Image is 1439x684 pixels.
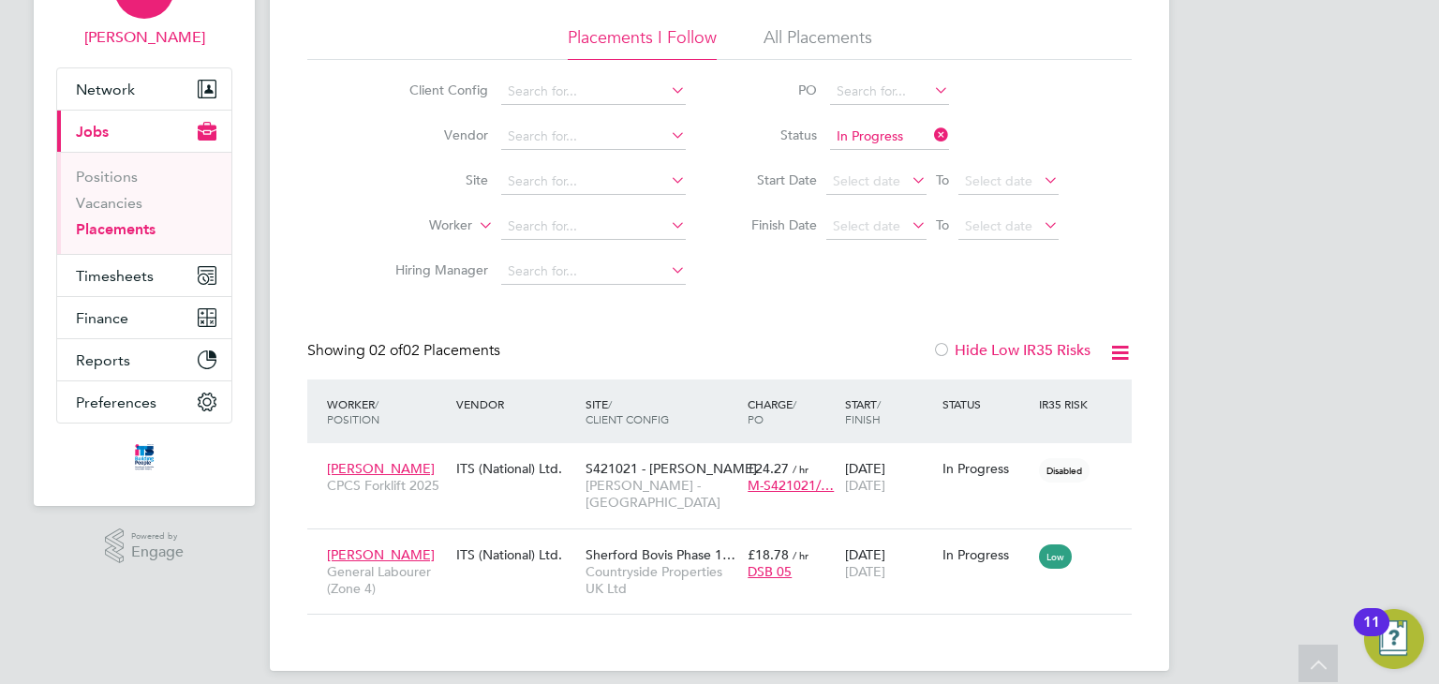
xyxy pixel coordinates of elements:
input: Search for... [830,79,949,105]
span: [DATE] [845,563,885,580]
span: Network [76,81,135,98]
label: Hiring Manager [380,261,488,278]
button: Network [57,68,231,110]
span: Select date [965,217,1032,234]
input: Search for... [501,169,686,195]
input: Select one [830,124,949,150]
input: Search for... [501,124,686,150]
span: £24.27 [748,460,789,477]
a: Powered byEngage [105,528,185,564]
span: / hr [793,548,809,562]
div: ITS (National) Ltd. [452,537,581,572]
button: Finance [57,297,231,338]
span: / hr [793,462,809,476]
span: To [930,213,955,237]
button: Timesheets [57,255,231,296]
span: [DATE] [845,477,885,494]
span: [PERSON_NAME] [327,546,435,563]
div: Start [840,387,938,436]
span: Select date [833,217,900,234]
span: Reports [76,351,130,369]
span: Select date [965,172,1032,189]
a: Positions [76,168,138,186]
span: Sherford Bovis Phase 1… [586,546,735,563]
span: Countryside Properties UK Ltd [586,563,738,597]
img: itsconstruction-logo-retina.png [131,442,157,472]
button: Preferences [57,381,231,423]
label: Start Date [733,171,817,188]
button: Reports [57,339,231,380]
label: Worker [364,216,472,235]
div: In Progress [942,546,1031,563]
span: Select date [833,172,900,189]
span: 02 Placements [369,341,500,360]
input: Search for... [501,79,686,105]
span: [PERSON_NAME] - [GEOGRAPHIC_DATA] [586,477,738,511]
span: General Labourer (Zone 4) [327,563,447,597]
span: To [930,168,955,192]
input: Search for... [501,259,686,285]
button: Jobs [57,111,231,152]
span: Disabled [1039,458,1090,483]
div: IR35 Risk [1034,387,1099,421]
span: / PO [748,396,796,426]
span: M-S421021/… [748,477,834,494]
a: [PERSON_NAME]CPCS Forklift 2025ITS (National) Ltd.S421021 - [PERSON_NAME][PERSON_NAME] - [GEOGRAP... [322,450,1132,466]
span: CPCS Forklift 2025 [327,477,447,494]
label: Finish Date [733,216,817,233]
div: 11 [1363,622,1380,647]
div: Charge [743,387,840,436]
label: Status [733,126,817,143]
div: ITS (National) Ltd. [452,451,581,486]
div: [DATE] [840,451,938,503]
span: £18.78 [748,546,789,563]
a: Vacancies [76,194,142,212]
span: Joe Melmoth [56,26,232,49]
span: / Position [327,396,379,426]
div: Showing [307,341,504,361]
div: Vendor [452,387,581,421]
label: Client Config [380,82,488,98]
span: Engage [131,544,184,560]
label: Site [380,171,488,188]
span: S421021 - [PERSON_NAME] [586,460,757,477]
span: Preferences [76,394,156,411]
span: [PERSON_NAME] [327,460,435,477]
span: Timesheets [76,267,154,285]
span: / Client Config [586,396,669,426]
div: Jobs [57,152,231,254]
li: Placements I Follow [568,26,717,60]
span: Jobs [76,123,109,141]
span: Powered by [131,528,184,544]
a: [PERSON_NAME]General Labourer (Zone 4)ITS (National) Ltd.Sherford Bovis Phase 1…Countryside Prope... [322,536,1132,552]
label: Hide Low IR35 Risks [932,341,1090,360]
span: 02 of [369,341,403,360]
div: [DATE] [840,537,938,589]
div: In Progress [942,460,1031,477]
label: PO [733,82,817,98]
span: DSB 05 [748,563,792,580]
div: Status [938,387,1035,421]
a: Placements [76,220,156,238]
a: Go to home page [56,442,232,472]
button: Open Resource Center, 11 new notifications [1364,609,1424,669]
input: Search for... [501,214,686,240]
div: Worker [322,387,452,436]
label: Vendor [380,126,488,143]
span: Finance [76,309,128,327]
li: All Placements [764,26,872,60]
span: / Finish [845,396,881,426]
span: Low [1039,544,1072,569]
div: Site [581,387,743,436]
